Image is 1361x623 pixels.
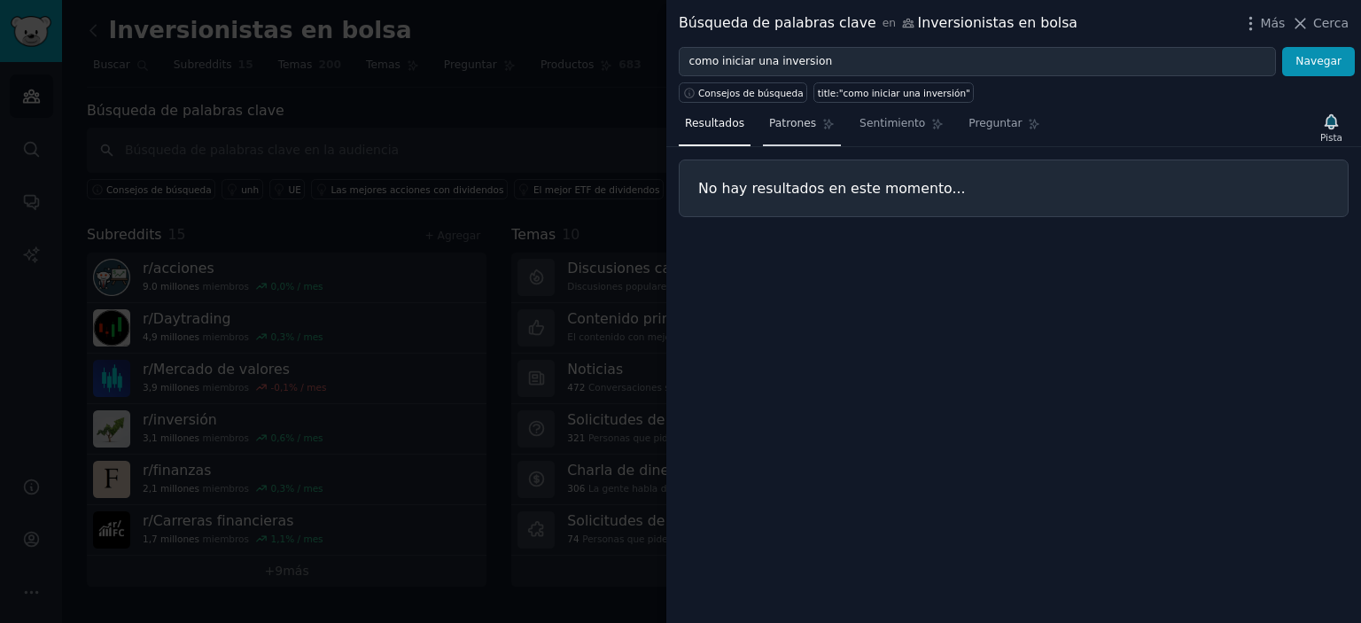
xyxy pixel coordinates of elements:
[679,47,1276,77] input: Pruebe una palabra clave relacionada con su negocio
[685,117,744,129] font: Resultados
[813,82,974,103] a: title:"como iniciar una inversión"
[962,110,1046,146] a: Preguntar
[859,117,925,129] font: Sentimiento
[883,17,896,29] font: en
[1320,132,1342,143] font: Pista
[698,88,804,98] font: Consejos de búsqueda
[1282,47,1355,77] button: Navegar
[1260,16,1285,30] font: Más
[679,14,876,31] font: Búsqueda de palabras clave
[918,14,1077,31] font: Inversionistas en bolsa
[1314,109,1349,146] button: Pista
[1291,14,1349,33] button: Cerca
[769,117,816,129] font: Patrones
[763,110,841,146] a: Patrones
[698,180,965,197] font: No hay resultados en este momento...
[1313,16,1349,30] font: Cerca
[1241,14,1285,33] button: Más
[1295,55,1342,67] font: Navegar
[818,88,970,98] font: title:"como iniciar una inversión"
[679,82,807,103] button: Consejos de búsqueda
[853,110,950,146] a: Sentimiento
[968,117,1022,129] font: Preguntar
[679,110,750,146] a: Resultados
